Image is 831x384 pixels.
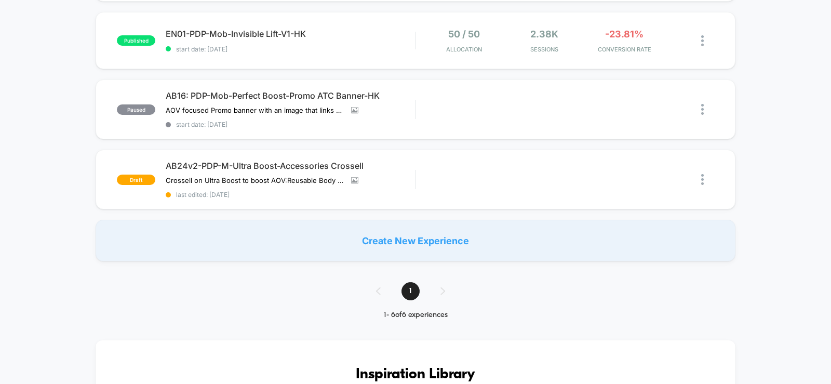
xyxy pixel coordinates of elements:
[127,366,704,383] h3: Inspiration Library
[166,161,415,171] span: AB24v2-PDP-M-Ultra Boost-Accessories Crossell
[530,29,558,39] span: 2.38k
[587,46,662,53] span: CONVERSION RATE
[605,29,644,39] span: -23.81%
[506,46,582,53] span: Sessions
[117,35,155,46] span: published
[117,175,155,185] span: draft
[96,220,735,261] div: Create New Experience
[701,104,704,115] img: close
[166,106,343,114] span: AOV focused Promo banner with an image that links to the Bundles collection page—added above the ...
[166,29,415,39] span: EN01-PDP-Mob-Invisible Lift-V1-HK
[366,311,466,320] div: 1 - 6 of 6 experiences
[701,35,704,46] img: close
[166,191,415,198] span: last edited: [DATE]
[401,282,420,300] span: 1
[166,90,415,101] span: AB16: PDP-Mob-Perfect Boost-Promo ATC Banner-HK
[701,174,704,185] img: close
[166,121,415,128] span: start date: [DATE]
[117,104,155,115] span: paused
[448,29,480,39] span: 50 / 50
[446,46,482,53] span: Allocation
[166,176,343,184] span: Crossell on Ultra Boost to boost AOV:Reusable Body TapeDouble Sided Nipple Covers
[166,45,415,53] span: start date: [DATE]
